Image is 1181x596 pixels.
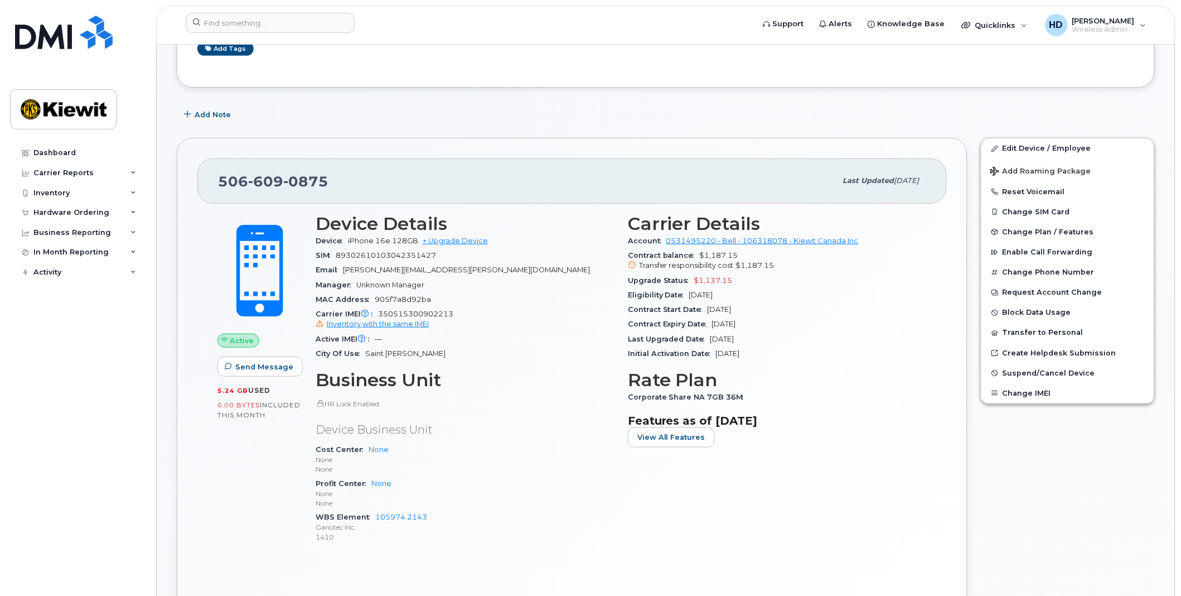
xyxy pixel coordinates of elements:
[628,414,927,427] h3: Features as of [DATE]
[756,13,812,35] a: Support
[423,237,488,245] a: + Upgrade Device
[628,251,927,271] span: $1,187.15
[316,310,378,318] span: Carrier IMEI
[981,343,1154,363] a: Create Helpdesk Submission
[316,489,614,498] p: None
[981,222,1154,242] button: Change Plan / Features
[316,281,356,289] span: Manager
[195,109,231,120] span: Add Note
[283,173,328,190] span: 0875
[981,363,1154,383] button: Suspend/Cancel Device
[316,399,614,408] p: HR Lock Enabled
[981,383,1154,403] button: Change IMEI
[316,349,365,358] span: City Of Use
[186,13,355,33] input: Find something...
[1132,547,1173,588] iframe: Messenger Launcher
[628,305,708,314] span: Contract Start Date
[1049,18,1063,32] span: HD
[316,310,614,330] span: 350515300902213
[327,320,429,328] span: Inventory with the same IMEI
[348,237,418,245] span: iPhone 16e 128GB
[217,357,303,377] button: Send Message
[894,176,919,185] span: [DATE]
[1072,25,1135,34] span: Wireless Admin
[371,479,391,488] a: None
[375,513,427,521] a: 105974.2143
[712,320,736,328] span: [DATE]
[628,291,689,299] span: Eligibility Date
[343,266,590,274] span: [PERSON_NAME][EMAIL_ADDRESS][PERSON_NAME][DOMAIN_NAME]
[981,323,1154,343] button: Transfer to Personal
[1003,228,1094,236] span: Change Plan / Features
[708,305,732,314] span: [DATE]
[375,335,382,343] span: —
[628,427,715,448] button: View All Features
[628,251,700,259] span: Contract balance
[990,167,1091,177] span: Add Roaming Package
[628,349,716,358] span: Initial Activation Date
[981,138,1154,158] a: Edit Device / Employee
[365,349,446,358] span: Saint [PERSON_NAME]
[316,237,348,245] span: Device
[981,202,1154,222] button: Change SIM Card
[981,159,1154,182] button: Add Roaming Package
[316,335,375,343] span: Active IMEI
[316,513,375,521] span: WBS Element
[628,393,749,401] span: Corporate Share NA 7GB 36M
[316,422,614,438] p: Device Business Unit
[637,432,705,443] span: View All Features
[628,320,712,328] span: Contract Expiry Date
[217,387,248,395] span: 5.24 GB
[316,498,614,508] p: None
[316,214,614,234] h3: Device Details
[812,13,860,35] a: Alerts
[1038,14,1154,36] div: Herby Dely
[689,291,713,299] span: [DATE]
[316,479,371,488] span: Profit Center
[316,522,614,532] p: Ganotec Inc.
[197,42,254,56] a: Add tags
[981,182,1154,202] button: Reset Voicemail
[628,335,710,343] span: Last Upgraded Date
[235,362,293,372] span: Send Message
[248,173,283,190] span: 609
[981,302,1154,323] button: Block Data Usage
[716,349,740,358] span: [DATE]
[829,18,853,30] span: Alerts
[628,276,694,285] span: Upgrade Status
[217,401,260,409] span: 0.00 Bytes
[316,320,429,328] a: Inventory with the same IMEI
[878,18,945,30] span: Knowledge Base
[316,370,614,390] h3: Business Unit
[843,176,894,185] span: Last updated
[694,276,733,285] span: $1,137.15
[248,386,270,395] span: used
[1003,369,1095,377] span: Suspend/Cancel Device
[217,401,301,419] span: included this month
[230,335,254,346] span: Active
[218,173,328,190] span: 506
[975,21,1016,30] span: Quicklinks
[316,445,369,454] span: Cost Center
[316,464,614,474] p: None
[666,237,859,245] a: 0531495220 - Bell - 106318078 - Kiewit Canada Inc
[336,251,436,259] span: 89302610103042351427
[773,18,804,30] span: Support
[860,13,953,35] a: Knowledge Base
[1072,16,1135,25] span: [PERSON_NAME]
[736,261,775,270] span: $1,187.15
[710,335,734,343] span: [DATE]
[1003,248,1093,257] span: Enable Call Forwarding
[316,455,614,464] p: None
[628,370,927,390] h3: Rate Plan
[316,266,343,274] span: Email
[177,104,240,124] button: Add Note
[954,14,1035,36] div: Quicklinks
[981,242,1154,262] button: Enable Call Forwarding
[316,532,614,542] p: 1410
[375,295,431,304] span: 905f7a8d92ba
[628,214,927,234] h3: Carrier Details
[628,237,666,245] span: Account
[356,281,424,289] span: Unknown Manager
[639,261,734,270] span: Transfer responsibility cost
